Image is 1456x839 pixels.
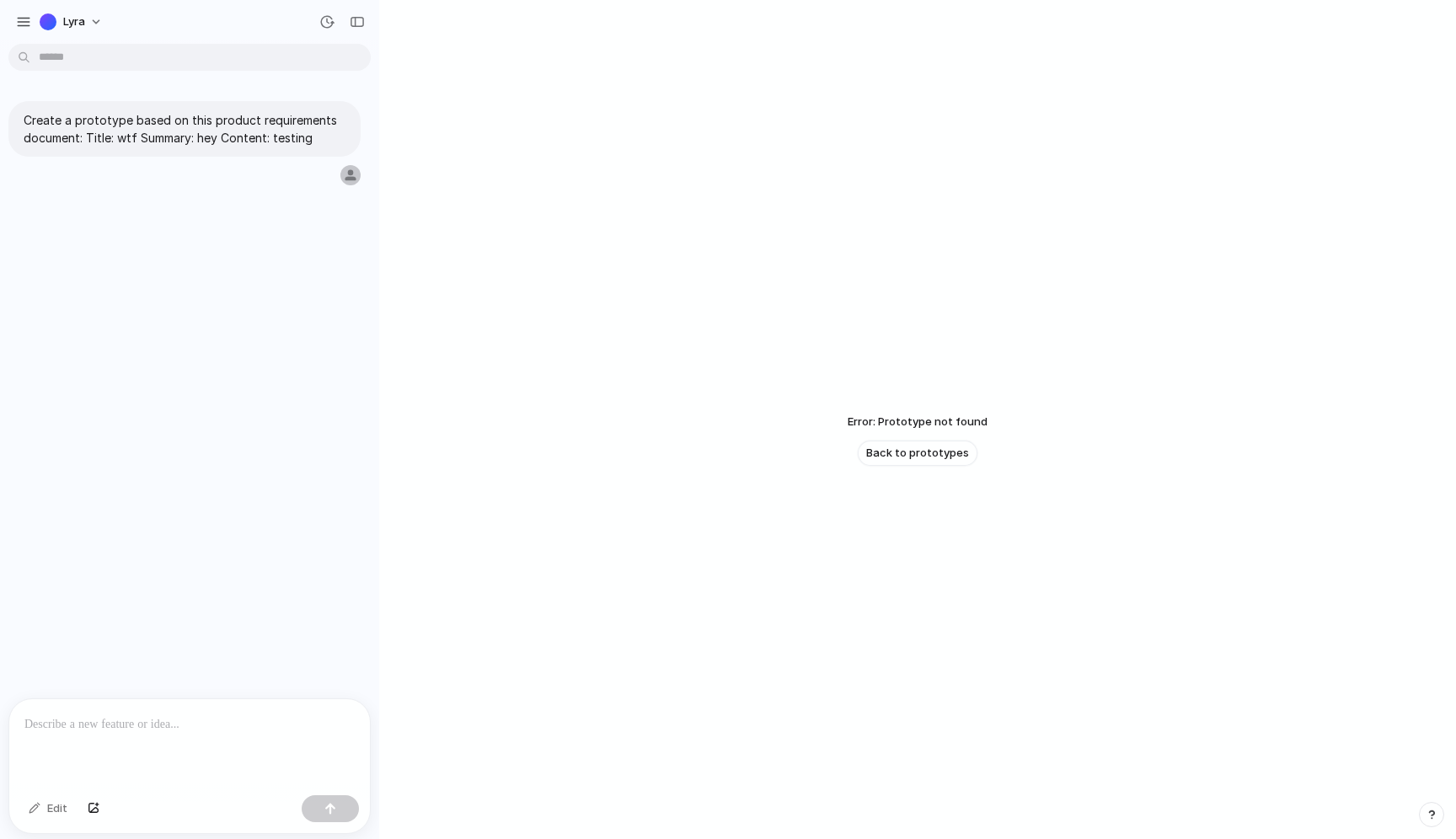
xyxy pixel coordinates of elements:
[63,13,85,30] span: Lyra
[24,111,345,147] p: Create a prototype based on this product requirements document: Title: wtf Summary: hey Content: ...
[33,8,111,35] button: Lyra
[848,414,988,430] span: Error: Prototype not found
[858,441,977,466] a: Back to prototypes
[866,445,969,462] span: Back to prototypes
